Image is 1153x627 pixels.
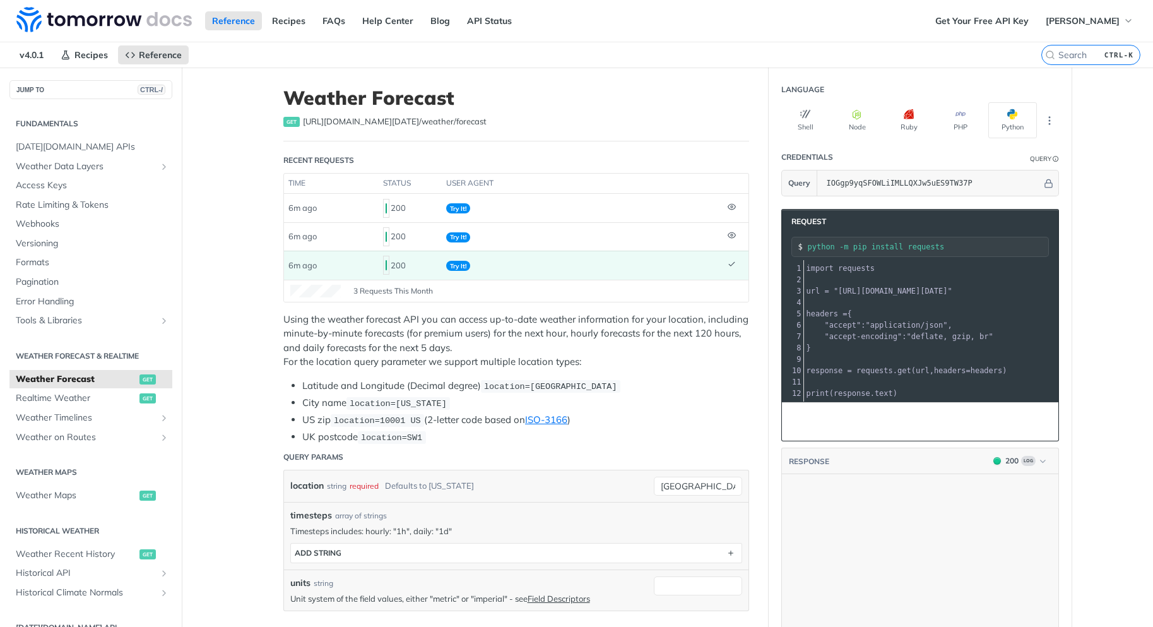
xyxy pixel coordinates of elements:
[16,314,156,327] span: Tools & Libraries
[350,399,447,409] span: location=[US_STATE]
[9,525,172,537] h2: Historical Weather
[302,396,749,410] li: City name
[934,366,966,375] span: headers
[9,118,172,129] h2: Fundamentals
[288,203,317,213] span: 6m ago
[1005,455,1019,467] div: 200
[16,179,169,192] span: Access Keys
[993,457,1001,465] span: 200
[782,308,803,319] div: 5
[807,389,898,398] span: ( . )
[897,366,911,375] span: get
[1040,111,1059,130] button: More Languages
[824,321,861,330] span: "accept"
[833,102,882,138] button: Node
[9,215,172,234] a: Webhooks
[782,297,803,308] div: 4
[1053,156,1059,162] i: Information
[782,342,803,354] div: 8
[807,366,843,375] span: response
[782,365,803,376] div: 10
[9,234,172,253] a: Versioning
[16,296,169,308] span: Error Handling
[9,583,172,602] a: Historical Climate NormalsShow subpages for Historical Climate Normals
[807,309,839,318] span: headers
[834,287,952,296] span: "[URL][DOMAIN_NAME][DATE]"
[782,319,803,331] div: 6
[205,11,262,30] a: Reference
[9,196,172,215] a: Rate Limiting & Tokens
[291,544,742,563] button: ADD string
[302,430,749,445] li: UK postcode
[807,366,1007,375] span: . ( , )
[442,174,723,194] th: user agent
[9,138,172,157] a: [DATE][DOMAIN_NAME] APIs
[9,350,172,362] h2: Weather Forecast & realtime
[9,545,172,564] a: Weather Recent Historyget
[9,292,172,311] a: Error Handling
[159,588,169,598] button: Show subpages for Historical Climate Normals
[139,49,182,61] span: Reference
[283,451,343,463] div: Query Params
[295,548,341,558] div: ADD string
[16,218,169,230] span: Webhooks
[788,177,810,189] span: Query
[74,49,108,61] span: Recipes
[782,376,803,388] div: 11
[16,237,169,250] span: Versioning
[838,264,875,273] span: requests
[446,261,470,271] span: Try It!
[383,226,436,248] div: 200
[16,548,136,561] span: Weather Recent History
[937,102,985,138] button: PHP
[1045,50,1055,60] svg: Search
[283,313,749,369] p: Using the weather forecast API you can access up-to-date weather information for your location, i...
[9,564,172,583] a: Historical APIShow subpages for Historical API
[16,489,136,502] span: Weather Maps
[1021,456,1036,466] span: Log
[1042,177,1055,189] button: Hide
[159,316,169,326] button: Show subpages for Tools & Libraries
[988,102,1037,138] button: Python
[16,412,156,424] span: Weather Timelines
[283,117,300,127] span: get
[9,389,172,408] a: Realtime Weatherget
[824,287,829,296] span: =
[327,477,346,495] div: string
[987,455,1052,467] button: 200200Log
[16,7,192,32] img: Tomorrow.io Weather API Docs
[54,45,115,64] a: Recipes
[916,366,930,375] span: url
[335,510,387,522] div: array of strings
[290,285,341,297] canvas: Line Graph
[159,162,169,172] button: Show subpages for Weather Data Layers
[9,253,172,272] a: Formats
[139,491,156,501] span: get
[283,155,354,166] div: Recent Requests
[159,413,169,423] button: Show subpages for Weather Timelines
[302,379,749,393] li: Latitude and Longitude (Decimal degree)
[9,428,172,447] a: Weather on RoutesShow subpages for Weather on Routes
[875,389,893,398] span: text
[386,232,387,242] span: 200
[446,232,470,242] span: Try It!
[284,174,379,194] th: time
[971,366,1003,375] span: headers
[834,389,870,398] span: response
[807,309,852,318] span: {
[159,568,169,578] button: Show subpages for Historical API
[848,366,852,375] span: =
[966,414,1042,429] span: Replay Request
[288,260,317,270] span: 6m ago
[9,486,172,505] a: Weather Mapsget
[1030,154,1051,164] div: Query
[16,373,136,386] span: Weather Forecast
[16,431,156,444] span: Weather on Routes
[265,11,312,30] a: Recipes
[807,332,993,341] span: :
[785,216,826,227] span: Request
[9,467,172,478] h2: Weather Maps
[385,477,474,495] div: Defaults to [US_STATE]
[290,525,742,537] p: Timesteps includes: hourly: "1h", daily: "1d"
[386,203,387,213] span: 200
